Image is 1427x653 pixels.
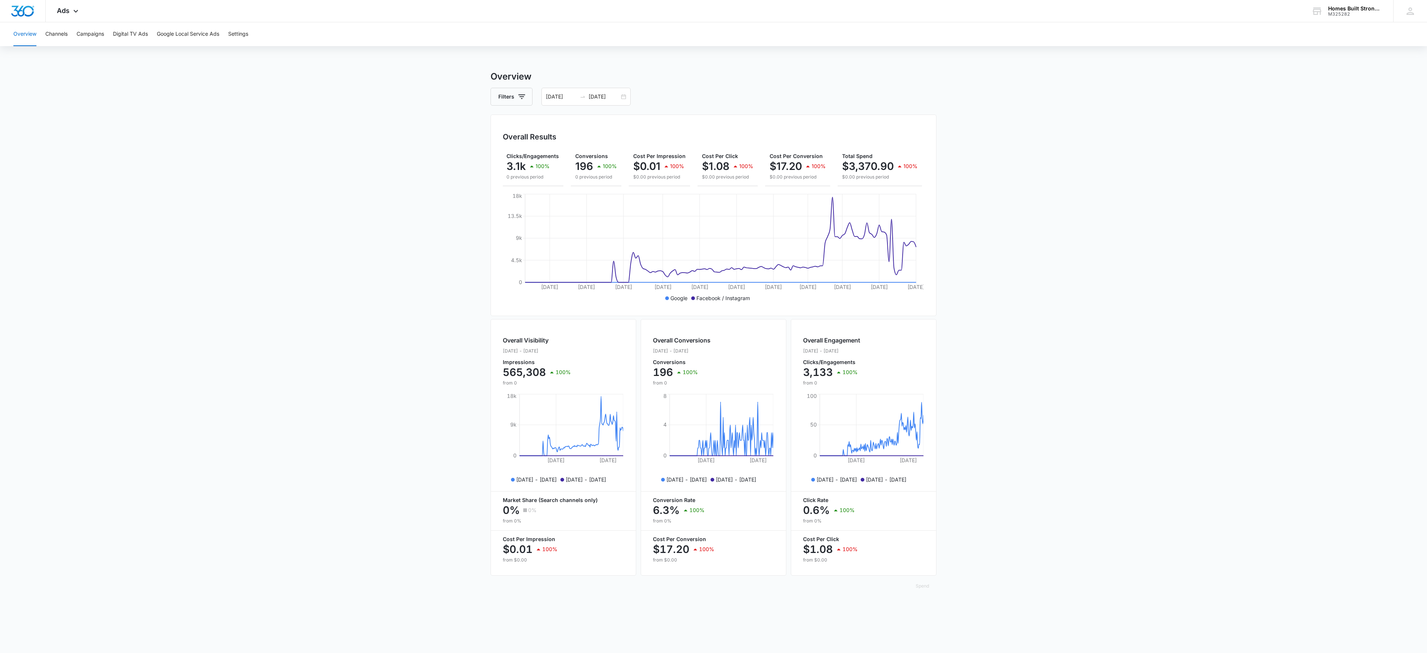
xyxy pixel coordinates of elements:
[653,504,680,516] p: 6.3%
[770,153,823,159] span: Cost Per Conversion
[503,366,546,378] p: 565,308
[807,393,817,399] tspan: 100
[842,547,858,552] p: 100%
[698,457,715,463] tspan: [DATE]
[702,160,729,172] p: $1.08
[803,336,860,345] h2: Overall Engagement
[765,284,782,290] tspan: [DATE]
[45,22,68,46] button: Channels
[691,284,708,290] tspan: [DATE]
[702,153,738,159] span: Cost Per Click
[813,452,817,459] tspan: 0
[866,476,906,483] p: [DATE] - [DATE]
[683,370,698,375] p: 100%
[803,518,924,524] p: from 0%
[810,421,817,428] tspan: 50
[670,294,687,302] p: Google
[508,213,522,219] tspan: 13.5k
[512,193,522,199] tspan: 18k
[113,22,148,46] button: Digital TV Ads
[670,164,684,169] p: 100%
[653,360,711,365] p: Conversions
[803,360,860,365] p: Clicks/Engagements
[513,452,517,459] tspan: 0
[900,457,917,463] tspan: [DATE]
[503,360,571,365] p: Impressions
[653,366,673,378] p: 196
[603,164,617,169] p: 100%
[580,94,586,100] span: to
[696,294,750,302] p: Facebook / Instagram
[528,508,537,513] p: 0%
[580,94,586,100] span: swap-right
[491,88,533,106] button: Filters
[507,153,559,159] span: Clicks/Engagements
[503,131,556,142] h3: Overall Results
[803,366,833,378] p: 3,133
[516,476,557,483] p: [DATE] - [DATE]
[57,7,69,15] span: Ads
[546,93,577,101] input: Start date
[689,508,705,513] p: 100%
[799,284,816,290] tspan: [DATE]
[653,498,774,503] p: Conversion Rate
[739,164,753,169] p: 100%
[503,537,624,542] p: Cost Per Impression
[842,174,918,180] p: $0.00 previous period
[633,153,686,159] span: Cost Per Impression
[716,476,756,483] p: [DATE] - [DATE]
[556,370,571,375] p: 100%
[542,547,557,552] p: 100%
[803,537,924,542] p: Cost Per Click
[503,543,533,555] p: $0.01
[535,164,550,169] p: 100%
[507,393,517,399] tspan: 18k
[803,348,860,354] p: [DATE] - [DATE]
[589,93,619,101] input: End date
[575,174,617,180] p: 0 previous period
[848,457,865,463] tspan: [DATE]
[503,336,571,345] h2: Overall Visibility
[803,498,924,503] p: Click Rate
[839,508,855,513] p: 100%
[770,174,826,180] p: $0.00 previous period
[157,22,219,46] button: Google Local Service Ads
[653,380,711,386] p: from 0
[503,348,571,354] p: [DATE] - [DATE]
[803,557,924,563] p: from $0.00
[1328,12,1382,17] div: account id
[653,557,774,563] p: from $0.00
[653,543,689,555] p: $17.20
[633,174,686,180] p: $0.00 previous period
[842,153,873,159] span: Total Spend
[871,284,888,290] tspan: [DATE]
[803,543,833,555] p: $1.08
[228,22,248,46] button: Settings
[519,279,522,285] tspan: 0
[503,498,624,503] p: Market Share (Search channels only)
[578,284,595,290] tspan: [DATE]
[834,284,851,290] tspan: [DATE]
[663,452,667,459] tspan: 0
[903,164,918,169] p: 100%
[541,284,558,290] tspan: [DATE]
[615,284,632,290] tspan: [DATE]
[728,284,745,290] tspan: [DATE]
[653,348,711,354] p: [DATE] - [DATE]
[653,518,774,524] p: from 0%
[510,421,517,428] tspan: 9k
[575,160,593,172] p: 196
[503,504,520,516] p: 0%
[491,70,936,83] h3: Overview
[816,476,857,483] p: [DATE] - [DATE]
[907,284,925,290] tspan: [DATE]
[507,174,559,180] p: 0 previous period
[654,284,672,290] tspan: [DATE]
[653,336,711,345] h2: Overall Conversions
[803,504,830,516] p: 0.6%
[812,164,826,169] p: 100%
[547,457,564,463] tspan: [DATE]
[699,547,714,552] p: 100%
[633,160,660,172] p: $0.01
[516,235,522,241] tspan: 9k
